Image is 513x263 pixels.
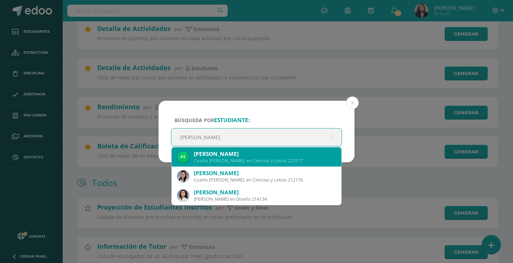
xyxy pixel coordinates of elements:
[214,116,250,124] strong: estudiante:
[194,196,336,202] div: [PERSON_NAME] en Diseño 214134
[346,96,359,109] button: Close (Esc)
[175,117,250,123] span: Búsqueda por
[194,158,336,164] div: Cuarto [PERSON_NAME]. en Ciencias y Letras 223117
[177,170,189,182] img: c96397c511791d3a1b42fe9ecb80f1c5.png
[194,150,336,158] div: [PERSON_NAME]
[194,169,336,177] div: [PERSON_NAME]
[194,177,336,183] div: Cuarto [PERSON_NAME]. en Ciencias y Letras 212176
[171,128,342,146] input: ej. Nicholas Alekzander, etc.
[177,190,189,201] img: cce96b45e399a98c58ca764047d57bdb.png
[194,189,336,196] div: [PERSON_NAME]
[177,151,189,163] img: b71152b22d2b834c1f59bd677a7bd317.png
